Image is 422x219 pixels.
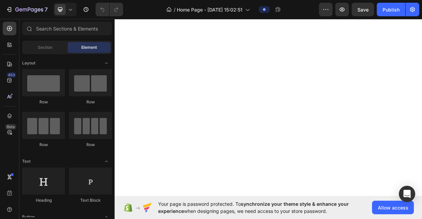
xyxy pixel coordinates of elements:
span: Toggle open [101,156,112,167]
button: Save [352,3,374,16]
div: Row [69,142,112,148]
button: 7 [3,3,51,16]
span: Your page is password protected. To when designing pages, we need access to your store password. [158,200,372,215]
button: Allow access [372,201,414,214]
div: Heading [22,197,65,203]
span: Toggle open [101,58,112,68]
span: Text [22,158,31,164]
span: Allow access [378,204,408,211]
iframe: Design area [115,16,422,199]
div: Beta [5,124,16,130]
div: 450 [6,72,16,78]
span: / [174,6,175,13]
span: Layout [22,60,35,66]
div: Open Intercom Messenger [399,186,415,202]
div: Undo/Redo [96,3,123,16]
span: Element [81,44,97,51]
span: synchronize your theme style & enhance your experience [158,201,349,214]
span: Home Page - [DATE] 15:02:51 [177,6,242,13]
div: Text Block [69,197,112,203]
button: Publish [377,3,405,16]
span: Save [357,7,369,13]
div: Row [69,99,112,105]
p: 7 [45,5,48,14]
div: Row [22,99,65,105]
input: Search Sections & Elements [22,22,112,35]
span: Section [38,44,52,51]
div: Publish [383,6,400,13]
div: Row [22,142,65,148]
